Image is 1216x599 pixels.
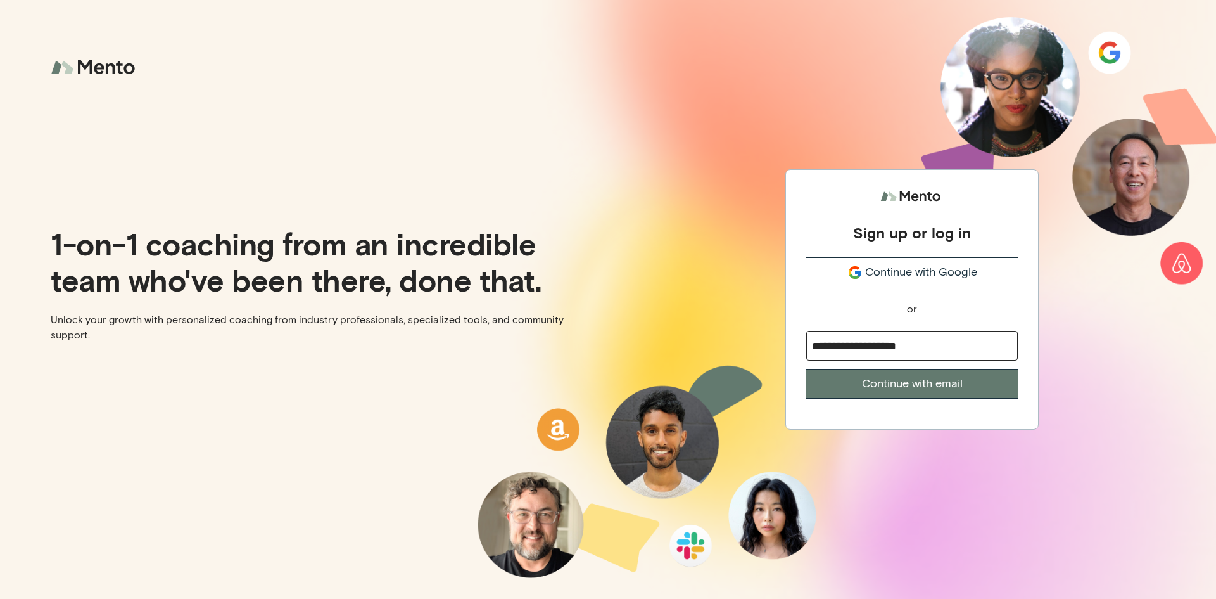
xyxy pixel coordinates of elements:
[51,51,139,84] img: logo
[907,302,917,316] div: or
[865,264,977,281] span: Continue with Google
[853,223,971,242] div: Sign up or log in
[51,226,598,297] p: 1-on-1 coaching from an incredible team who've been there, done that.
[51,312,598,343] p: Unlock your growth with personalized coaching from industry professionals, specialized tools, and...
[806,369,1018,399] button: Continue with email
[806,257,1018,287] button: Continue with Google
[880,185,944,209] img: logo.svg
